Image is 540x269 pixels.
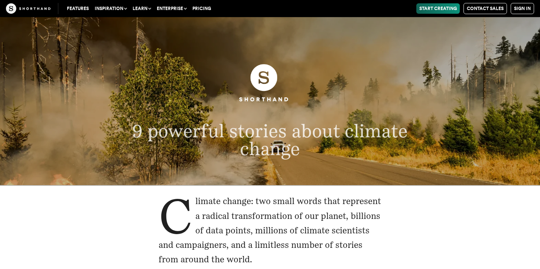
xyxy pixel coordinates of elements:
a: Features [64,3,92,14]
a: Sign in [511,3,534,14]
p: Climate change: two small words that represent a radical transformation of our planet, billions o... [159,194,381,266]
span: 9 powerful stories about climate change [132,119,407,160]
button: Learn [130,3,154,14]
a: Contact Sales [463,3,507,14]
img: The Craft [6,3,51,14]
button: Enterprise [154,3,189,14]
a: Pricing [189,3,214,14]
a: Start Creating [416,3,460,14]
button: Inspiration [92,3,130,14]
